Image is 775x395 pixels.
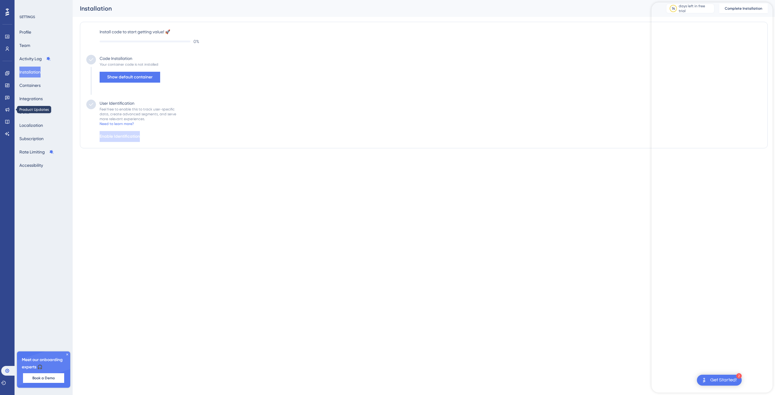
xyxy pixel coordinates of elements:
[19,15,68,19] div: SETTINGS
[19,93,43,104] button: Integrations
[23,373,64,383] button: Book a Demo
[100,62,158,67] div: Your container code is not installed
[100,133,140,140] span: Enable Identification
[100,131,140,142] button: Enable Identification
[19,120,43,131] button: Localization
[19,146,54,157] button: Rate Limiting
[19,40,30,51] button: Team
[100,72,160,83] button: Show default container
[100,107,176,121] div: Feel free to enable this to track user-specific data, create advanced segments, and serve more re...
[19,107,29,117] button: Data
[19,67,41,77] button: Installation
[19,133,44,144] button: Subscription
[100,100,134,107] div: User Identification
[32,376,55,380] span: Book a Demo
[19,53,51,64] button: Activity Log
[19,27,31,38] button: Profile
[19,80,41,91] button: Containers
[100,55,132,62] div: Code Installation
[19,160,43,171] button: Accessibility
[22,356,65,371] span: Meet our onboarding experts 🎧
[80,4,651,13] div: Installation
[107,74,153,81] span: Show default container
[193,38,199,45] span: 0 %
[100,28,761,35] label: Install code to start getting value! 🚀
[100,121,134,126] div: Need to learn more?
